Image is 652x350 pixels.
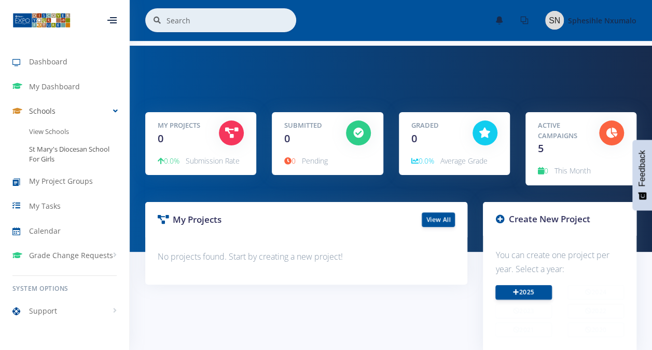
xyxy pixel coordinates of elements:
h5: My Projects [158,120,203,131]
p: You can create one project per year. Select a year: [495,248,624,276]
span: 0 [284,156,296,166]
h6: System Options [12,284,117,293]
span: My Tasks [29,200,61,211]
h5: Graded [411,120,457,131]
span: My Dashboard [29,81,80,92]
a: 2025 [495,285,552,300]
span: 0 [284,131,290,145]
span: Submission Rate [186,156,240,166]
button: 2020 [567,322,624,337]
span: Pending [302,156,328,166]
button: 2021 [495,322,552,337]
span: Dashboard [29,56,67,67]
span: Schools [29,105,56,116]
span: This Month [554,166,591,176]
span: My Project Groups [29,176,93,186]
button: 2023 [495,304,552,318]
p: No projects found. Start by creating a new project! [158,250,455,264]
input: Search [167,8,296,32]
span: Feedback [637,150,647,186]
span: Average Grade [440,156,488,166]
img: Image placeholder [545,11,564,30]
span: 5 [538,141,544,155]
span: Calendar [29,225,61,236]
img: ... [12,12,71,29]
h3: Create New Project [495,212,624,226]
h5: Submitted [284,120,330,131]
button: 2022 [567,304,624,318]
span: Sphesihle Nxumalo [568,16,636,25]
button: 2024 [567,285,624,300]
span: Support [29,305,57,316]
button: Feedback - Show survey [632,140,652,210]
span: 0 [411,131,417,145]
span: 0.0% [158,156,179,166]
h3: My Projects [158,213,299,226]
h5: Active Campaigns [538,120,584,141]
a: View All [422,212,455,227]
span: 0 [158,131,163,145]
a: Image placeholder Sphesihle Nxumalo [537,9,636,32]
span: 0 [538,166,548,176]
span: Grade Change Requests [29,250,113,261]
span: 0.0% [411,156,434,166]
